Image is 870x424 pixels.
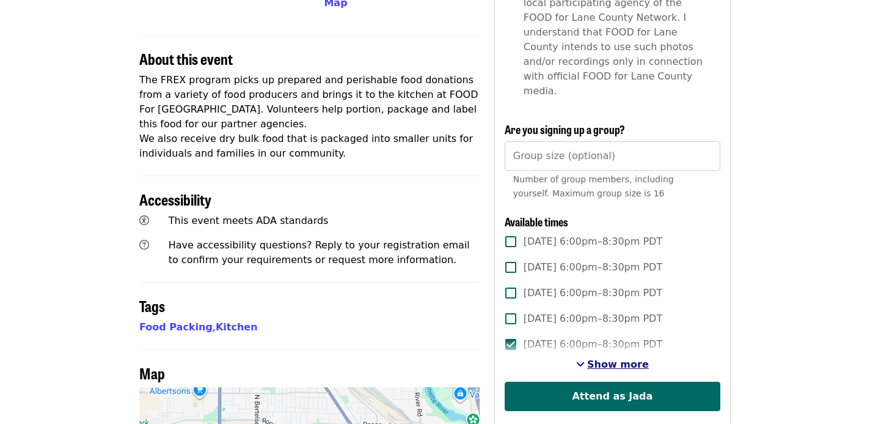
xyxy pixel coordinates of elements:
span: [DATE] 6:00pm–8:30pm PDT [524,286,662,300]
span: Have accessibility questions? Reply to your registration email to confirm your requirements or re... [169,239,470,266]
span: , [139,321,216,333]
i: question-circle icon [139,239,149,251]
button: See more timeslots [576,357,649,372]
span: Tags [139,295,165,316]
span: Accessibility [139,188,211,210]
span: Are you signing up a group? [505,121,625,137]
span: Available times [505,214,568,229]
p: The FREX program picks up prepared and perishable food donations from a variety of food producers... [139,73,480,161]
button: Attend as Jada [505,382,720,411]
input: [object Object] [505,141,720,171]
a: Food Packing [139,321,213,333]
span: [DATE] 6:00pm–8:30pm PDT [524,337,662,352]
span: [DATE] 6:00pm–8:30pm PDT [524,234,662,249]
span: Show more [587,359,649,370]
span: This event meets ADA standards [169,215,329,226]
span: [DATE] 6:00pm–8:30pm PDT [524,311,662,326]
span: About this event [139,48,233,69]
a: Kitchen [216,321,258,333]
span: Map [139,362,165,384]
span: Number of group members, including yourself. Maximum group size is 16 [513,174,674,198]
span: [DATE] 6:00pm–8:30pm PDT [524,260,662,275]
i: universal-access icon [139,215,149,226]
